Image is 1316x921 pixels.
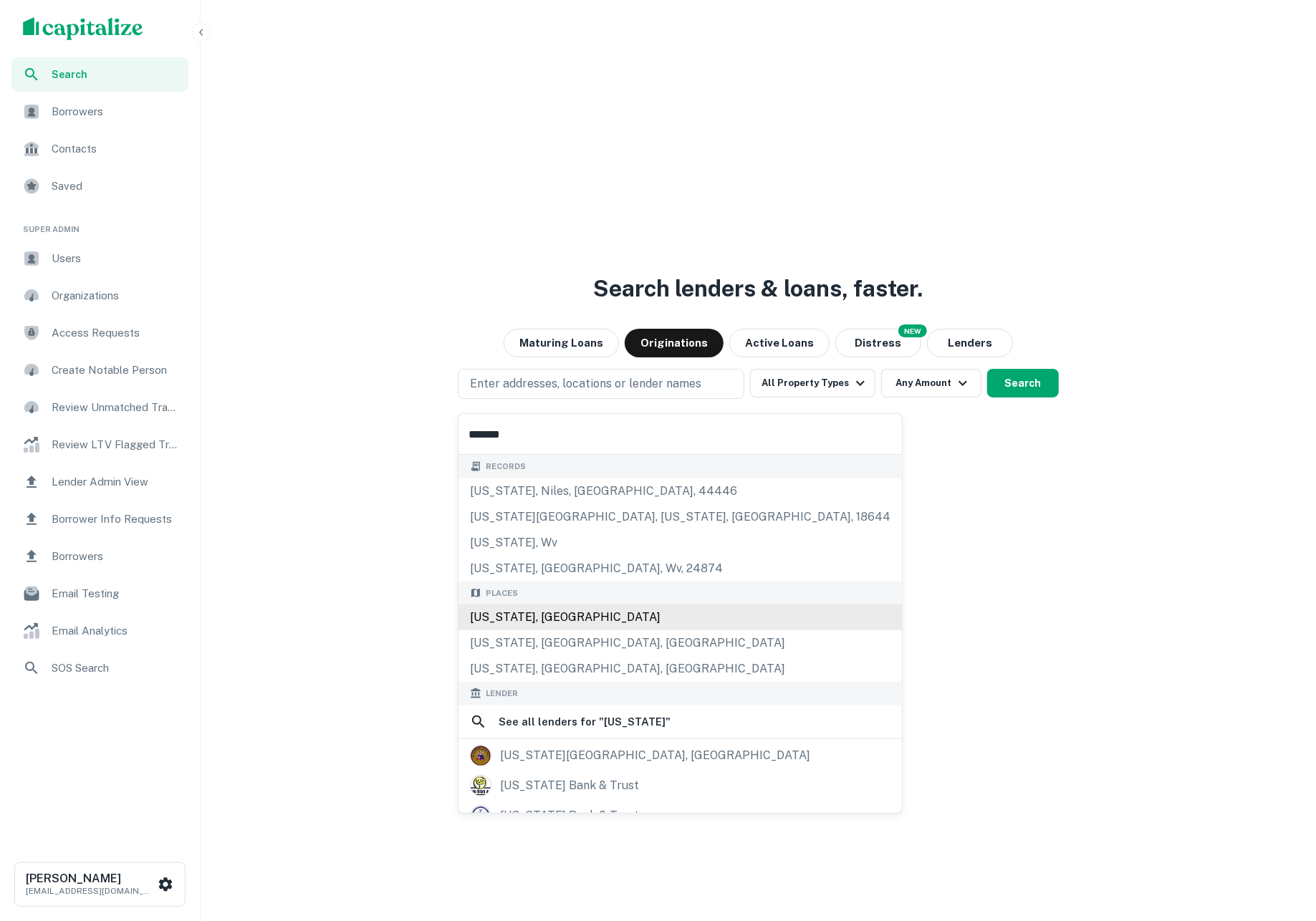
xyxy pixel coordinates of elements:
[11,316,188,350] a: Access Requests
[594,271,923,306] h3: Search lenders & loans, faster.
[52,324,180,342] span: Access Requests
[52,140,180,158] span: Contacts
[52,473,180,491] span: Lender Admin View
[11,539,188,574] a: Borrowers
[458,656,902,682] div: [US_STATE], [GEOGRAPHIC_DATA], [GEOGRAPHIC_DATA]
[11,57,188,92] a: Search
[11,577,188,611] a: Email Testing
[504,329,619,357] button: Maturing Loans
[52,103,180,120] span: Borrowers
[471,806,491,826] img: picture
[458,478,902,504] div: [US_STATE], niles, [GEOGRAPHIC_DATA], 44446
[458,604,902,630] div: [US_STATE], [GEOGRAPHIC_DATA]
[11,169,188,203] a: Saved
[927,329,1013,357] button: Lenders
[500,775,639,796] div: [US_STATE] bank & trust
[499,713,671,730] h6: See all lenders for " [US_STATE] "
[52,250,180,267] span: Users
[458,504,902,530] div: [US_STATE][GEOGRAPHIC_DATA], [US_STATE], [GEOGRAPHIC_DATA], 18644
[26,884,155,897] p: [EMAIL_ADDRESS][DOMAIN_NAME]
[52,178,180,195] span: Saved
[486,587,518,599] span: Places
[458,530,902,556] div: [US_STATE], wv
[23,17,143,40] img: capitalize-logo.png
[14,862,186,907] button: [PERSON_NAME][EMAIL_ADDRESS][DOMAIN_NAME]
[11,132,188,166] a: Contacts
[471,746,491,766] img: picture
[11,465,188,499] a: Lender Admin View
[11,614,188,648] a: Email Analytics
[11,651,188,685] a: SOS Search
[52,287,180,304] span: Organizations
[458,771,902,801] a: [US_STATE] bank & trust
[458,630,902,656] div: [US_STATE], [GEOGRAPHIC_DATA], [GEOGRAPHIC_DATA]
[11,206,188,241] li: Super Admin
[52,67,180,82] span: Search
[458,801,902,831] a: [US_STATE] bank & trust
[898,324,927,337] div: NEW
[500,745,810,766] div: [US_STATE][GEOGRAPHIC_DATA], [GEOGRAPHIC_DATA]
[52,622,180,640] span: Email Analytics
[458,741,902,771] a: [US_STATE][GEOGRAPHIC_DATA], [GEOGRAPHIC_DATA]
[52,660,180,677] span: SOS Search
[52,585,180,602] span: Email Testing
[1244,806,1316,875] iframe: Chat Widget
[486,460,526,473] span: Records
[52,399,180,416] span: Review Unmatched Transactions
[11,241,188,276] a: Users
[11,353,188,387] a: Create Notable Person
[486,688,518,700] span: Lender
[500,805,639,826] div: [US_STATE] bank & trust
[11,428,188,462] a: Review LTV Flagged Transactions
[52,548,180,565] span: Borrowers
[471,776,491,796] img: picture
[11,390,188,425] a: Review Unmatched Transactions
[52,511,180,528] span: Borrower Info Requests
[26,873,155,884] h6: [PERSON_NAME]
[987,369,1059,397] button: Search
[52,362,180,379] span: Create Notable Person
[625,329,724,357] button: Originations
[11,502,188,536] a: Borrower Info Requests
[470,375,701,392] p: Enter addresses, locations or lender names
[881,369,981,397] button: Any Amount
[835,329,921,357] button: Search distressed loans with lien and other non-mortgage details.
[52,436,180,453] span: Review LTV Flagged Transactions
[11,95,188,129] a: Borrowers
[11,279,188,313] a: Organizations
[729,329,830,357] button: Active Loans
[458,556,902,582] div: [US_STATE], [GEOGRAPHIC_DATA], wv, 24874
[750,369,875,397] button: All Property Types
[458,369,744,399] button: Enter addresses, locations or lender names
